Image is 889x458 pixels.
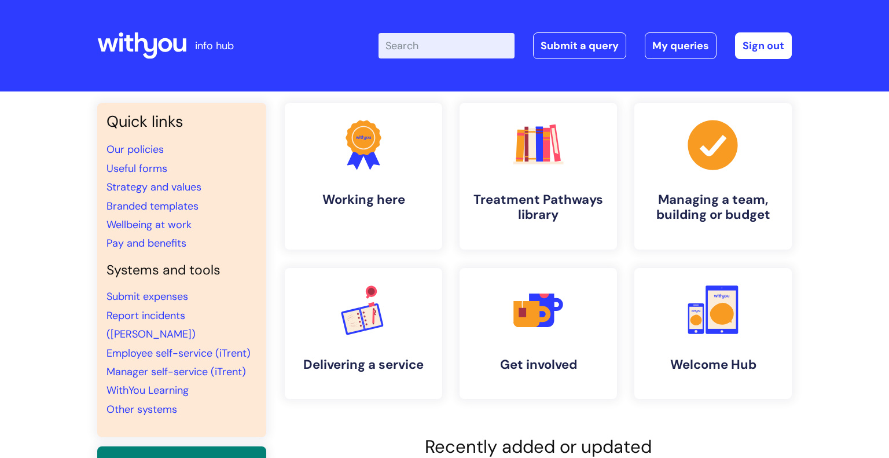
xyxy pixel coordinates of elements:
a: Our policies [106,142,164,156]
a: Delivering a service [285,268,442,399]
h4: Get involved [469,357,608,372]
a: Submit expenses [106,290,188,303]
h4: Working here [294,192,433,207]
a: WithYou Learning [106,383,189,397]
a: Manager self-service (iTrent) [106,365,246,379]
h4: Systems and tools [106,262,257,279]
a: Branded templates [106,199,199,213]
a: Useful forms [106,162,167,175]
a: Employee self-service (iTrent) [106,346,251,360]
a: Submit a query [533,32,626,59]
a: Report incidents ([PERSON_NAME]) [106,309,196,341]
a: Working here [285,103,442,250]
a: Get involved [460,268,617,399]
h3: Quick links [106,112,257,131]
a: Strategy and values [106,180,201,194]
input: Search [379,33,515,58]
a: My queries [645,32,717,59]
a: Managing a team, building or budget [634,103,792,250]
div: | - [379,32,792,59]
a: Treatment Pathways library [460,103,617,250]
h4: Treatment Pathways library [469,192,608,223]
a: Pay and benefits [106,236,186,250]
p: info hub [195,36,234,55]
h4: Welcome Hub [644,357,783,372]
a: Welcome Hub [634,268,792,399]
a: Sign out [735,32,792,59]
a: Wellbeing at work [106,218,192,232]
a: Other systems [106,402,177,416]
h4: Delivering a service [294,357,433,372]
h4: Managing a team, building or budget [644,192,783,223]
h2: Recently added or updated [285,436,792,457]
